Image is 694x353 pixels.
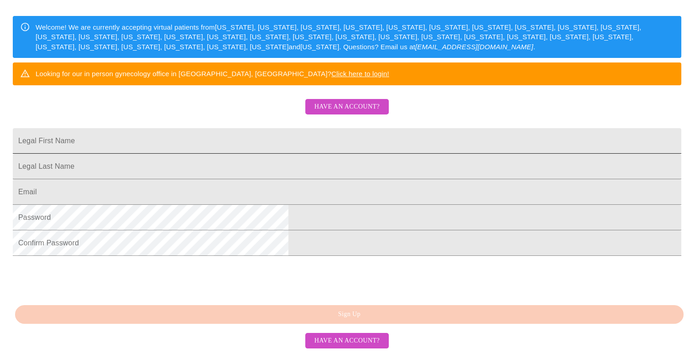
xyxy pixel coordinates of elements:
[13,260,151,296] iframe: reCAPTCHA
[303,336,391,343] a: Have an account?
[305,99,389,115] button: Have an account?
[303,109,391,116] a: Have an account?
[314,335,380,347] span: Have an account?
[36,19,674,55] div: Welcome! We are currently accepting virtual patients from [US_STATE], [US_STATE], [US_STATE], [US...
[331,70,389,78] a: Click here to login!
[36,65,389,82] div: Looking for our in person gynecology office in [GEOGRAPHIC_DATA], [GEOGRAPHIC_DATA]?
[314,101,380,113] span: Have an account?
[305,333,389,349] button: Have an account?
[415,43,533,51] em: [EMAIL_ADDRESS][DOMAIN_NAME]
